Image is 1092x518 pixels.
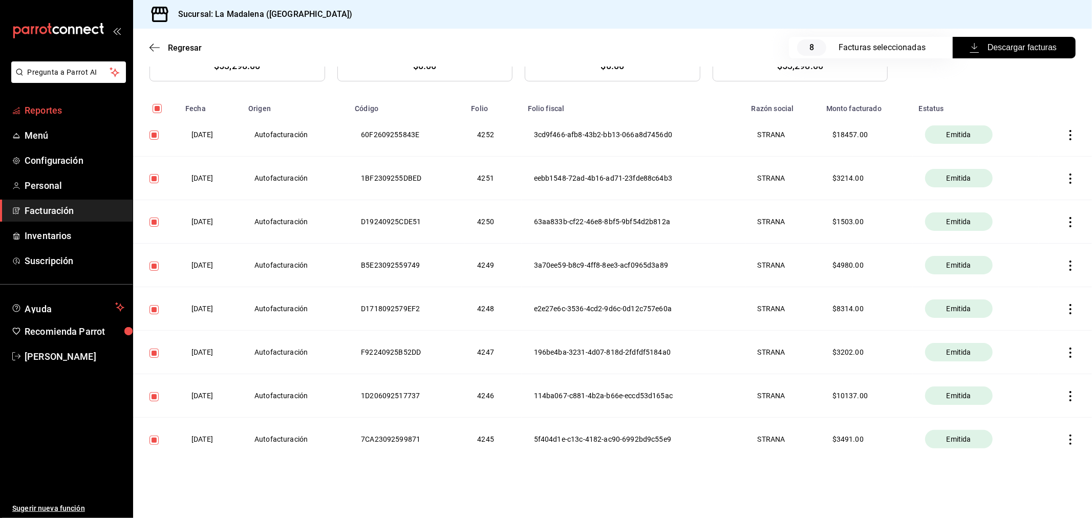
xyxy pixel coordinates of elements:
[797,39,826,56] span: 8
[349,244,465,287] th: B5E23092559749
[522,98,745,113] th: Folio fiscal
[820,98,913,113] th: Monto facturado
[242,200,349,244] th: Autofacturación
[242,331,349,374] th: Autofacturación
[149,43,202,53] button: Regresar
[820,157,913,200] th: $ 3214.00
[745,418,820,461] th: STRANA
[179,113,242,157] th: [DATE]
[12,503,124,514] span: Sugerir nueva función
[972,41,1057,54] span: Descargar facturas
[820,244,913,287] th: $ 4980.00
[168,43,202,53] span: Regresar
[349,374,465,418] th: 1D206092517737
[7,74,126,85] a: Pregunta a Parrot AI
[242,287,349,331] th: Autofacturación
[745,374,820,418] th: STRANA
[25,301,111,313] span: Ayuda
[943,260,975,270] span: Emitida
[349,157,465,200] th: 1BF2309255DBED
[943,173,975,183] span: Emitida
[943,347,975,357] span: Emitida
[943,129,975,140] span: Emitida
[242,98,349,113] th: Origen
[25,128,124,142] span: Menú
[179,98,242,113] th: Fecha
[25,229,124,243] span: Inventarios
[465,244,521,287] th: 4249
[179,244,242,287] th: [DATE]
[943,391,975,401] span: Emitida
[25,254,124,268] span: Suscripción
[25,325,124,338] span: Recomienda Parrot
[745,287,820,331] th: STRANA
[943,304,975,314] span: Emitida
[522,200,745,244] th: 63aa833b-cf22-46e8-8bf5-9bf54d2b812a
[25,179,124,192] span: Personal
[465,200,521,244] th: 4250
[943,217,975,227] span: Emitida
[179,331,242,374] th: [DATE]
[522,374,745,418] th: 114ba067-c881-4b2a-b66e-eccd53d165ac
[349,418,465,461] th: 7CA23092599871
[465,287,521,331] th: 4248
[465,374,521,418] th: 4246
[522,113,745,157] th: 3cd9f466-afb8-43b2-bb13-066a8d7456d0
[242,157,349,200] th: Autofacturación
[745,200,820,244] th: STRANA
[522,331,745,374] th: 196be4ba-3231-4d07-818d-2fdfdf5184a0
[242,244,349,287] th: Autofacturación
[953,37,1076,58] button: Descargar facturas
[820,287,913,331] th: $ 8314.00
[25,103,124,117] span: Reportes
[242,418,349,461] th: Autofacturación
[913,98,1039,113] th: Estatus
[242,113,349,157] th: Autofacturación
[349,200,465,244] th: D19240925CDE51
[349,287,465,331] th: D1718092579EF2
[11,61,126,83] button: Pregunta a Parrot AI
[745,98,820,113] th: Razón social
[943,434,975,444] span: Emitida
[820,200,913,244] th: $ 1503.00
[522,244,745,287] th: 3a70ee59-b8c9-4ff8-8ee3-acf0965d3a89
[522,157,745,200] th: eebb1548-72ad-4b16-ad71-23fde88c64b3
[349,98,465,113] th: Código
[179,418,242,461] th: [DATE]
[179,157,242,200] th: [DATE]
[25,154,124,167] span: Configuración
[745,113,820,157] th: STRANA
[820,331,913,374] th: $ 3202.00
[820,374,913,418] th: $ 10137.00
[179,200,242,244] th: [DATE]
[745,157,820,200] th: STRANA
[28,67,110,78] span: Pregunta a Parrot AI
[745,331,820,374] th: STRANA
[745,244,820,287] th: STRANA
[179,374,242,418] th: [DATE]
[25,350,124,363] span: [PERSON_NAME]
[465,98,521,113] th: Folio
[465,157,521,200] th: 4251
[179,287,242,331] th: [DATE]
[465,331,521,374] th: 4247
[242,374,349,418] th: Autofacturación
[820,113,913,157] th: $ 18457.00
[522,287,745,331] th: e2e27e6c-3536-4cd2-9d6c-0d12c757e60a
[170,8,352,20] h3: Sucursal: La Madalena ([GEOGRAPHIC_DATA])
[349,331,465,374] th: F92240925B52DD
[349,113,465,157] th: 60F2609255843E
[113,27,121,35] button: open_drawer_menu
[465,418,521,461] th: 4245
[820,418,913,461] th: $ 3491.00
[465,113,521,157] th: 4252
[522,418,745,461] th: 5f404d1e-c13c-4182-ac90-6992bd9c55e9
[839,41,932,54] div: Facturas seleccionadas
[25,204,124,218] span: Facturación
